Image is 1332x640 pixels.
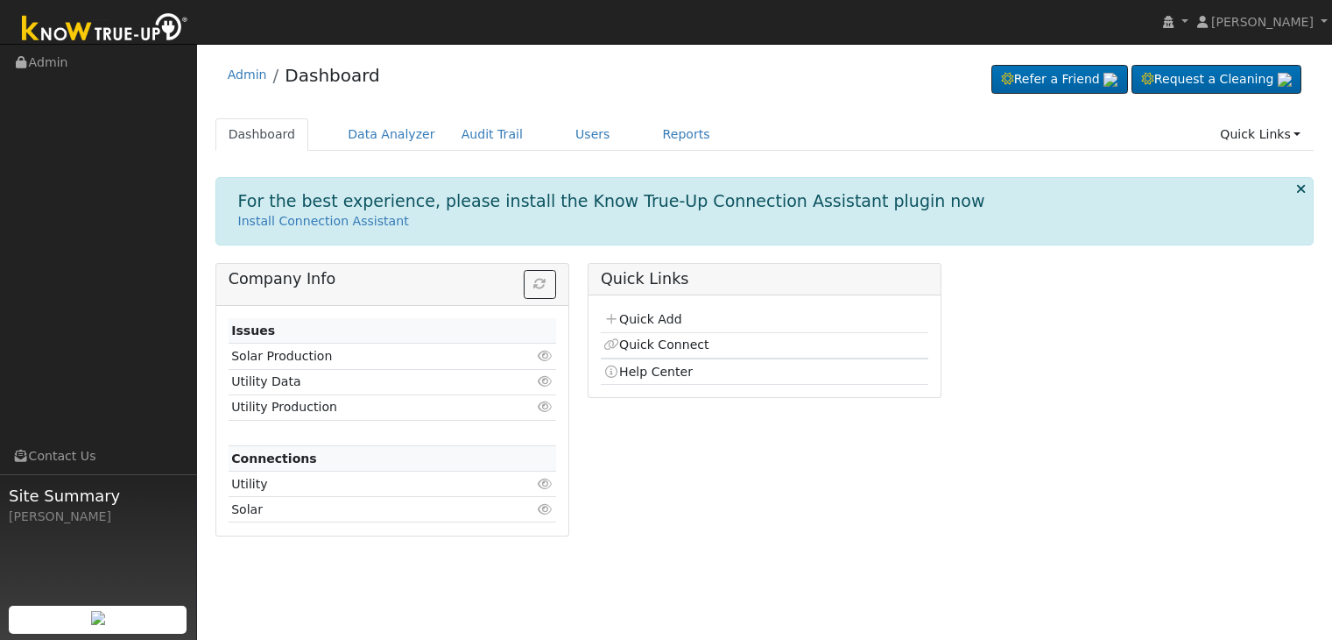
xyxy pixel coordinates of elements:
h5: Quick Links [601,270,928,288]
a: Reports [650,118,723,151]
img: retrieve [1103,73,1117,87]
td: Solar Production [229,344,504,369]
img: retrieve [91,611,105,625]
i: Click to view [538,503,553,516]
div: [PERSON_NAME] [9,508,187,526]
img: Know True-Up [13,10,197,49]
a: Quick Connect [603,338,708,352]
i: Click to view [538,375,553,388]
a: Install Connection Assistant [238,214,409,228]
a: Admin [228,68,267,82]
strong: Connections [231,452,317,466]
a: Dashboard [285,65,380,86]
h1: For the best experience, please install the Know True-Up Connection Assistant plugin now [238,191,985,211]
a: Quick Links [1207,118,1314,151]
i: Click to view [538,401,553,413]
i: Click to view [538,478,553,490]
td: Utility Data [229,369,504,395]
a: Request a Cleaning [1131,65,1301,95]
i: Click to view [538,350,553,362]
a: Users [562,118,624,151]
h5: Company Info [229,270,556,288]
img: retrieve [1278,73,1292,87]
td: Utility Production [229,395,504,420]
a: Quick Add [603,312,681,326]
td: Solar [229,497,504,523]
span: [PERSON_NAME] [1211,15,1314,29]
a: Data Analyzer [335,118,448,151]
td: Utility [229,472,504,497]
a: Dashboard [215,118,309,151]
span: Site Summary [9,484,187,508]
strong: Issues [231,324,275,338]
a: Refer a Friend [991,65,1128,95]
a: Help Center [603,365,693,379]
a: Audit Trail [448,118,536,151]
